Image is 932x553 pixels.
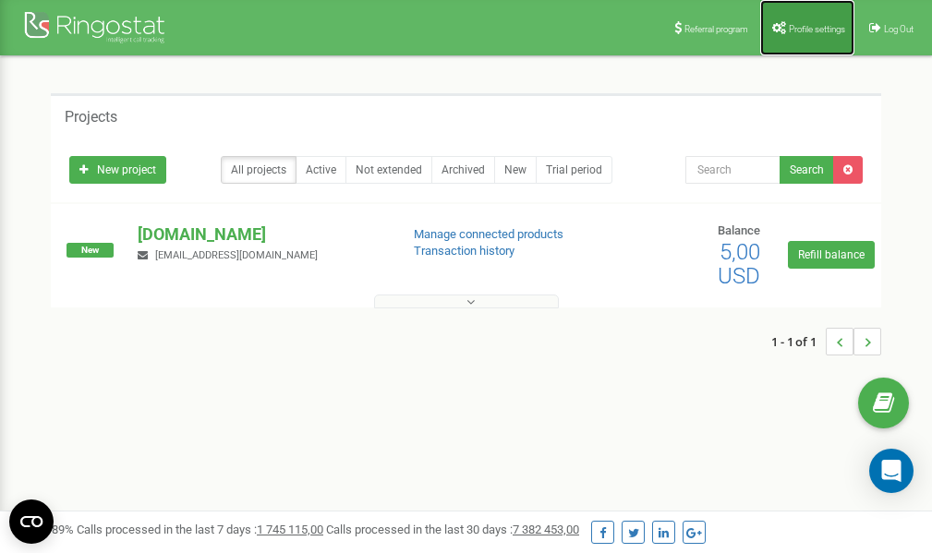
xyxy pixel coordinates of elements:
[345,156,432,184] a: Not extended
[9,499,54,544] button: Open CMP widget
[685,156,781,184] input: Search
[884,24,914,34] span: Log Out
[326,523,579,536] span: Calls processed in the last 30 days :
[69,156,166,184] a: New project
[414,244,514,258] a: Transaction history
[138,222,383,246] p: [DOMAIN_NAME]
[718,239,760,289] span: 5,00 USD
[771,309,881,374] nav: ...
[536,156,612,184] a: Trial period
[221,156,297,184] a: All projects
[771,328,826,355] span: 1 - 1 of 1
[789,24,845,34] span: Profile settings
[65,109,117,126] h5: Projects
[257,523,323,536] u: 1 745 115,00
[869,449,914,493] div: Open Intercom Messenger
[494,156,537,184] a: New
[414,227,563,241] a: Manage connected products
[684,24,748,34] span: Referral program
[155,249,318,261] span: [EMAIL_ADDRESS][DOMAIN_NAME]
[77,523,323,536] span: Calls processed in the last 7 days :
[296,156,346,184] a: Active
[780,156,834,184] button: Search
[431,156,495,184] a: Archived
[67,243,114,258] span: New
[513,523,579,536] u: 7 382 453,00
[718,223,760,237] span: Balance
[788,241,875,269] a: Refill balance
